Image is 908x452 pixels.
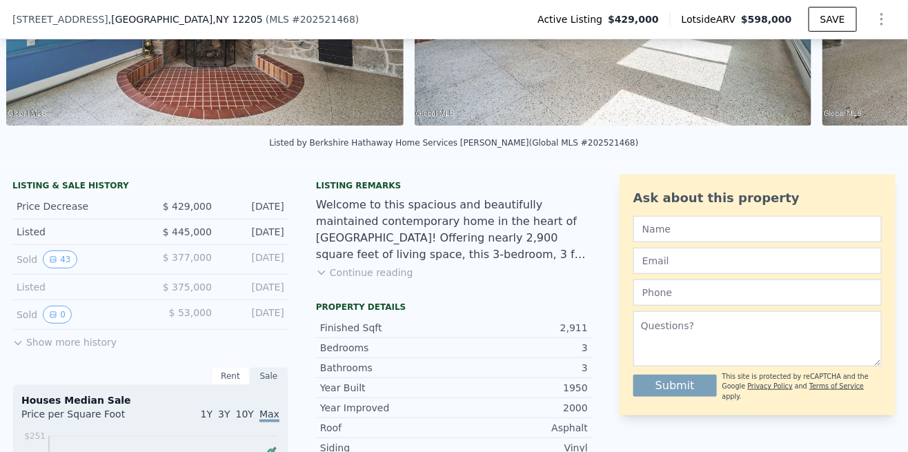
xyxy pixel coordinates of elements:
span: Active Listing [537,12,608,26]
button: View historical data [43,306,72,324]
div: Asphalt [454,421,588,435]
div: LISTING & SALE HISTORY [12,180,288,194]
div: Property details [316,302,592,313]
div: Price Decrease [17,199,139,213]
span: MLS [269,14,289,25]
div: Listed [17,280,139,294]
span: Max [259,409,279,422]
div: Rent [211,367,250,385]
a: Privacy Policy [748,382,793,390]
div: 1950 [454,381,588,395]
div: 2,911 [454,321,588,335]
div: This site is protected by reCAPTCHA and the Google and apply. [722,372,882,402]
input: Phone [633,279,882,306]
input: Email [633,248,882,274]
span: $ 377,000 [163,252,212,263]
div: [DATE] [223,250,284,268]
span: , NY 12205 [213,14,262,25]
div: Welcome to this spacious and beautifully maintained contemporary home in the heart of [GEOGRAPHIC... [316,197,592,263]
span: 1Y [201,409,213,420]
div: Year Built [320,381,454,395]
button: Submit [633,375,717,397]
div: Bathrooms [320,361,454,375]
div: Sale [250,367,288,385]
div: Roof [320,421,454,435]
div: [DATE] [223,225,284,239]
span: # 202521468 [292,14,355,25]
div: 3 [454,361,588,375]
button: Continue reading [316,266,413,279]
div: Bedrooms [320,341,454,355]
button: SAVE [809,7,857,32]
a: Terms of Service [809,382,864,390]
button: Show Options [868,6,896,33]
span: $ 429,000 [163,201,212,212]
div: Sold [17,306,139,324]
span: Lotside ARV [682,12,741,26]
button: View historical data [43,250,77,268]
div: 3 [454,341,588,355]
div: 2000 [454,401,588,415]
div: Finished Sqft [320,321,454,335]
span: 10Y [236,409,254,420]
div: [DATE] [223,280,284,294]
span: $ 53,000 [169,307,212,318]
span: $429,000 [608,12,659,26]
div: Listed by Berkshire Hathaway Home Services [PERSON_NAME] (Global MLS #202521468) [269,138,638,148]
span: 3Y [218,409,230,420]
div: ( ) [266,12,359,26]
div: Sold [17,250,139,268]
button: Show more history [12,330,117,349]
div: Houses Median Sale [21,393,279,407]
span: , [GEOGRAPHIC_DATA] [108,12,263,26]
span: $ 445,000 [163,226,212,237]
input: Name [633,216,882,242]
tspan: $251 [24,431,46,441]
div: Listed [17,225,139,239]
div: Ask about this property [633,188,882,208]
div: Price per Square Foot [21,407,150,429]
span: [STREET_ADDRESS] [12,12,108,26]
div: Listing remarks [316,180,592,191]
div: [DATE] [223,199,284,213]
div: [DATE] [223,306,284,324]
div: Year Improved [320,401,454,415]
span: $ 375,000 [163,282,212,293]
span: $598,000 [741,14,792,25]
